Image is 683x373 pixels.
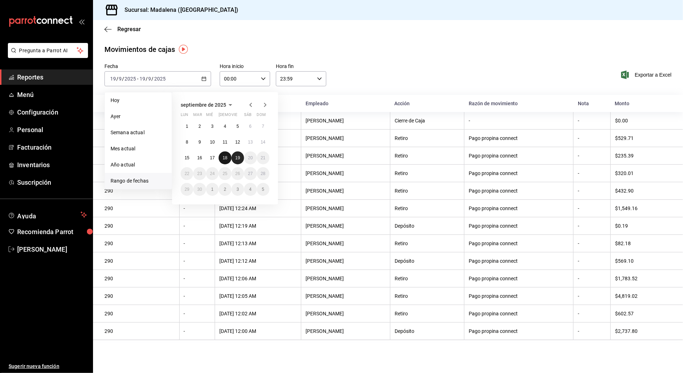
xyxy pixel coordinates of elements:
[219,136,231,149] button: 11 de septiembre de 2025
[306,241,386,246] div: [PERSON_NAME]
[117,26,141,33] span: Regresar
[469,205,569,211] div: Pago propina connect
[211,124,214,129] abbr: 3 de septiembre de 2025
[181,183,193,196] button: 29 de septiembre de 2025
[124,76,136,82] input: ----
[244,136,257,149] button: 13 de septiembre de 2025
[184,293,211,299] div: -
[206,151,219,164] button: 17 de septiembre de 2025
[306,135,386,141] div: [PERSON_NAME]
[17,72,87,82] span: Reportes
[119,6,238,14] h3: Sucursal: Madalena ([GEOGRAPHIC_DATA])
[257,183,269,196] button: 5 de octubre de 2025
[615,258,672,264] div: $569.10
[146,76,148,82] span: /
[306,153,386,159] div: [PERSON_NAME]
[306,188,386,194] div: [PERSON_NAME]
[104,293,175,299] div: 290
[395,118,460,123] div: Cierre de Caja
[219,258,297,264] div: [DATE] 12:12 AM
[193,120,206,133] button: 2 de septiembre de 2025
[8,43,88,58] button: Pregunta a Parrot AI
[137,76,138,82] span: -
[306,223,386,229] div: [PERSON_NAME]
[244,167,257,180] button: 27 de septiembre de 2025
[578,241,606,246] div: -
[248,140,253,145] abbr: 13 de septiembre de 2025
[578,258,606,264] div: -
[219,167,231,180] button: 25 de septiembre de 2025
[9,363,87,370] span: Sugerir nueva función
[154,76,166,82] input: ----
[615,135,672,141] div: $529.71
[104,311,175,316] div: 290
[257,112,266,120] abbr: domingo
[578,223,606,229] div: -
[206,183,219,196] button: 1 de octubre de 2025
[104,241,175,246] div: 290
[185,187,189,192] abbr: 29 de septiembre de 2025
[111,145,166,152] span: Mes actual
[578,276,606,281] div: -
[235,155,240,160] abbr: 19 de septiembre de 2025
[244,112,252,120] abbr: sábado
[306,293,386,299] div: [PERSON_NAME]
[110,76,116,82] input: --
[219,311,297,316] div: [DATE] 12:02 AM
[231,112,237,120] abbr: viernes
[395,205,460,211] div: Retiro
[193,136,206,149] button: 9 de septiembre de 2025
[615,205,672,211] div: $1,549.16
[615,293,672,299] div: $4,819.02
[111,129,166,136] span: Semana actual
[615,118,672,123] div: $0.00
[615,101,672,106] div: Monto
[578,328,606,334] div: -
[219,112,261,120] abbr: jueves
[197,171,202,176] abbr: 23 de septiembre de 2025
[248,171,253,176] abbr: 27 de septiembre de 2025
[578,153,606,159] div: -
[395,328,460,334] div: Depósito
[223,171,227,176] abbr: 25 de septiembre de 2025
[231,120,244,133] button: 5 de septiembre de 2025
[623,71,672,79] button: Exportar a Excel
[179,45,188,54] img: Tooltip marker
[249,187,252,192] abbr: 4 de octubre de 2025
[17,90,87,100] span: Menú
[206,120,219,133] button: 3 de septiembre de 2025
[578,135,606,141] div: -
[469,293,569,299] div: Pago propina connect
[181,101,235,109] button: septiembre de 2025
[17,160,87,170] span: Inventarios
[395,153,460,159] div: Retiro
[469,258,569,264] div: Pago propina connect
[17,178,87,187] span: Suscripción
[257,120,269,133] button: 7 de septiembre de 2025
[257,151,269,164] button: 21 de septiembre de 2025
[231,167,244,180] button: 26 de septiembre de 2025
[184,328,211,334] div: -
[104,44,175,55] div: Movimientos de cajas
[306,311,386,316] div: [PERSON_NAME]
[395,258,460,264] div: Depósito
[181,112,188,120] abbr: lunes
[19,47,77,54] span: Pregunta a Parrot AI
[224,124,226,129] abbr: 4 de septiembre de 2025
[469,311,569,316] div: Pago propina connect
[395,170,460,176] div: Retiro
[116,76,118,82] span: /
[249,124,252,129] abbr: 6 de septiembre de 2025
[193,151,206,164] button: 16 de septiembre de 2025
[257,136,269,149] button: 14 de septiembre de 2025
[578,311,606,316] div: -
[223,140,227,145] abbr: 11 de septiembre de 2025
[306,205,386,211] div: [PERSON_NAME]
[186,124,188,129] abbr: 1 de septiembre de 2025
[615,188,672,194] div: $432.90
[220,64,270,69] label: Hora inicio
[219,276,297,281] div: [DATE] 12:06 AM
[615,170,672,176] div: $320.01
[306,170,386,176] div: [PERSON_NAME]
